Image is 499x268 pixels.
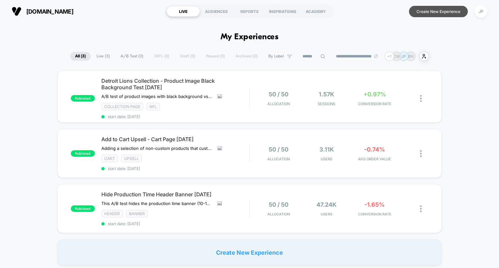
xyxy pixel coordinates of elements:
[92,52,115,61] span: Live ( 3 )
[101,103,143,110] span: Collection Page
[3,129,14,140] button: Play, NEW DEMO 2025-VEED.mp4
[420,205,422,212] img: close
[269,91,288,98] span: 50 / 50
[221,32,279,42] h1: My Experiences
[208,132,227,138] input: Volume
[233,6,266,17] div: REPORTS
[352,157,397,161] span: AVG ORDER VALUE
[101,114,249,119] span: start date: [DATE]
[101,155,118,162] span: Cart
[299,6,332,17] div: ACADEMY
[58,239,442,265] div: Create New Experience
[364,146,385,153] span: -0.74%
[147,103,160,110] span: NFL
[409,6,468,17] button: Create New Experience
[316,201,337,208] span: 47.24k
[352,102,397,106] span: CONVERSION RATE
[101,146,212,151] span: Adding a selection of non-custom products that customers can add to their cart while on the Cart ...
[71,205,95,212] span: published
[269,201,288,208] span: 50 / 50
[71,150,95,157] span: published
[116,52,148,61] span: A/B Test ( 3 )
[319,91,334,98] span: 1.57k
[178,131,195,138] div: Duration
[101,210,123,217] span: Header
[268,54,284,59] span: By Label
[26,8,73,15] span: [DOMAIN_NAME]
[121,155,142,162] span: Upsell
[401,54,406,59] p: JP
[385,52,394,61] div: + 1
[167,6,200,17] div: LIVE
[374,54,378,58] img: end
[393,54,400,59] p: CM
[12,6,21,16] img: Visually logo
[101,201,212,206] span: This A/B test hides the production time banner (10-14 days) in the global header of the website. ...
[101,191,249,198] span: Hide Production Time Header Banner [DATE]
[269,146,288,153] span: 50 / 50
[101,166,249,171] span: start date: [DATE]
[473,5,489,18] button: JP
[267,212,290,216] span: Allocation
[101,221,249,226] span: start date: [DATE]
[70,52,91,61] span: All ( 3 )
[162,131,177,138] div: Current time
[120,64,135,79] button: Play, NEW DEMO 2025-VEED.mp4
[267,157,290,161] span: Allocation
[126,210,148,217] span: Banner
[10,6,75,17] button: [DOMAIN_NAME]
[5,121,251,127] input: Seek
[101,78,249,91] span: Detroit Lions Collection - Product Image Black Background Test [DATE]
[365,201,385,208] span: -1.65%
[71,95,95,102] span: published
[364,91,386,98] span: +0.97%
[475,5,487,18] div: JP
[101,136,249,142] span: Add to Cart Upsell - Cart Page [DATE]
[304,102,349,106] span: Sessions
[266,6,299,17] div: INSPIRATIONS
[200,6,233,17] div: AUDIENCES
[101,94,212,99] span: A/B test of product images with black background vs control.Goal(s): Improve adds to cart, conver...
[304,157,349,161] span: Users
[420,150,422,157] img: close
[304,212,349,216] span: Users
[408,54,414,59] p: BH
[352,212,397,216] span: CONVERSION RATE
[319,146,334,153] span: 3.11k
[267,102,290,106] span: Allocation
[420,95,422,102] img: close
